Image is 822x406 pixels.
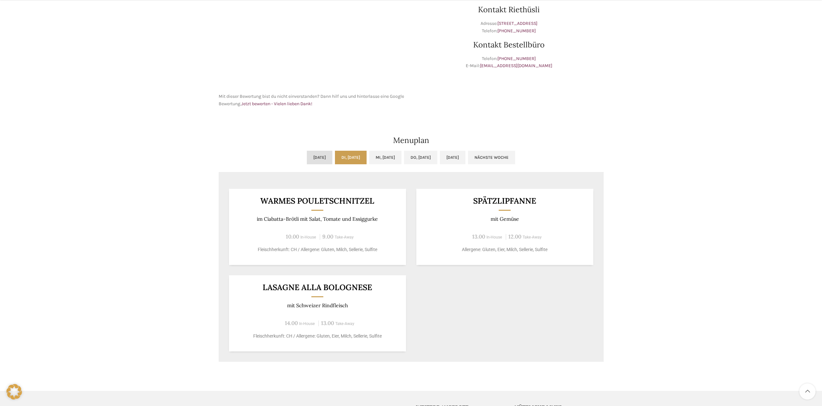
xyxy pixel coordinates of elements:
[480,63,552,68] a: [EMAIL_ADDRESS][DOMAIN_NAME]
[321,320,334,327] span: 13.00
[440,151,465,164] a: [DATE]
[799,383,816,400] a: Scroll to top button
[237,283,398,291] h3: Lasagne alla Bolognese
[219,137,604,144] h2: Menuplan
[285,320,298,327] span: 14.00
[414,41,604,49] h2: Kontakt Bestellbüro
[335,151,367,164] a: Di, [DATE]
[335,321,354,326] span: Take-Away
[497,28,536,34] a: [PHONE_NUMBER]
[237,302,398,309] p: mit Schweizer Rindfleisch
[468,151,515,164] a: Nächste Woche
[523,235,542,239] span: Take-Away
[424,246,585,253] p: Allergene: Gluten, Eier, Milch, Sellerie, Sulfite
[497,21,537,26] a: [STREET_ADDRESS]
[237,333,398,340] p: Fleischherkunft: CH / Allergene: Gluten, Eier, Milch, Sellerie, Sulfite
[241,101,312,107] a: Jetzt bewerten - Vielen lieben Dank!
[237,197,398,205] h3: Warmes Pouletschnitzel
[286,233,299,240] span: 10.00
[219,93,408,107] p: Mit dieser Bewertung bist du nicht einverstanden? Dann hilf uns und hinterlasse eine Google Bewer...
[335,235,354,239] span: Take-Away
[300,235,316,239] span: In-House
[508,233,521,240] span: 12.00
[307,151,332,164] a: [DATE]
[472,233,485,240] span: 13.00
[424,197,585,205] h3: Spätzlipfanne
[237,246,398,253] p: Fleischherkunft: CH / Allergene: Gluten, Milch, Sellerie, Sulfite
[237,216,398,222] p: im Ciabatta-Brötli mit Salat, Tomate und Essiggurke
[414,20,604,35] p: Adresse: Telefon:
[369,151,401,164] a: Mi, [DATE]
[497,56,536,61] a: [PHONE_NUMBER]
[486,235,502,239] span: In-House
[404,151,437,164] a: Do, [DATE]
[414,6,604,14] h2: Kontakt Riethüsli
[299,321,315,326] span: In-House
[424,216,585,222] p: mit Gemüse
[322,233,333,240] span: 9.00
[414,55,604,70] p: Telefon: E-Mail:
